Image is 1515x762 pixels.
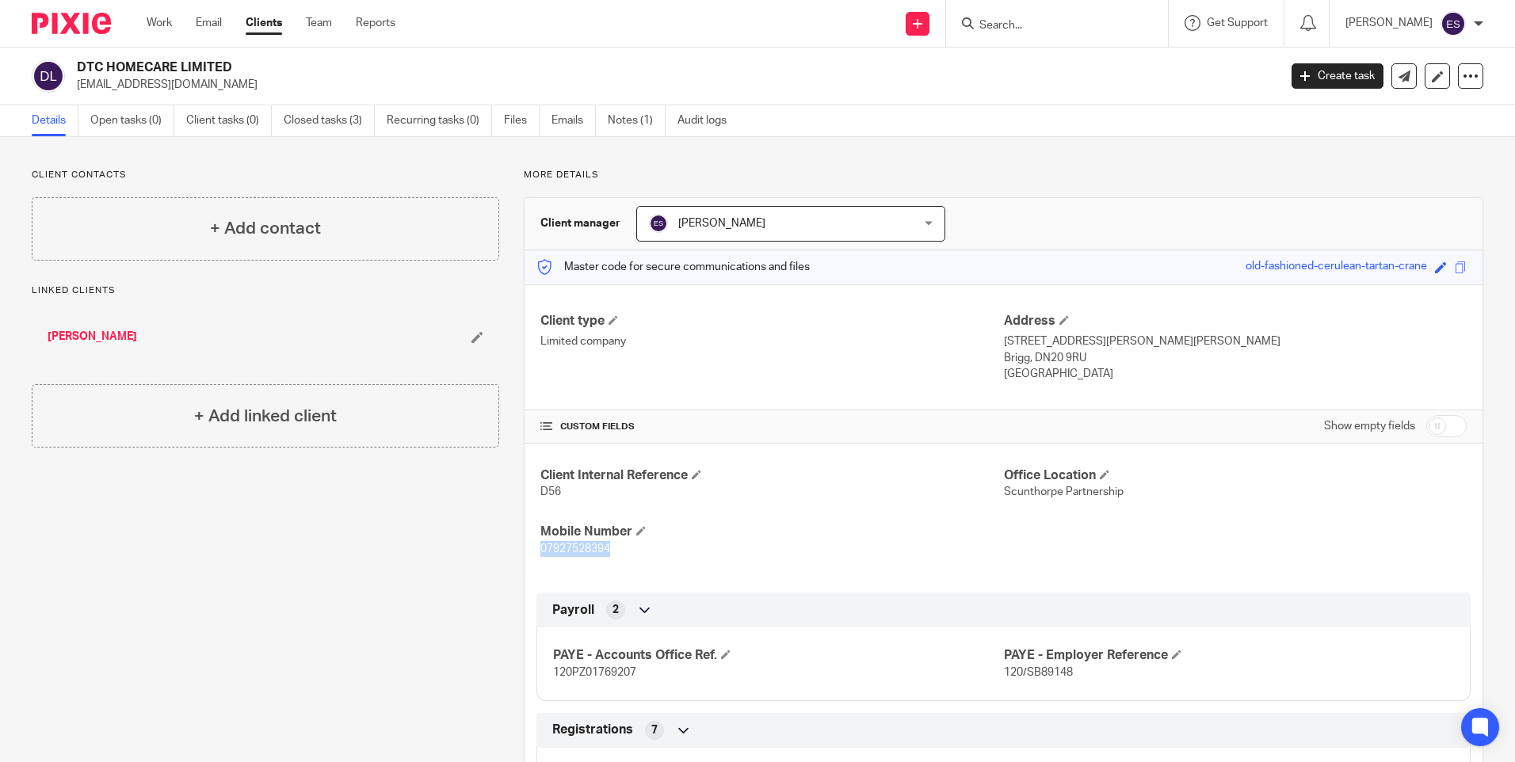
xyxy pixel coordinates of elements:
[90,105,174,136] a: Open tasks (0)
[147,15,172,31] a: Work
[1004,467,1467,484] h4: Office Location
[1004,350,1467,366] p: Brigg, DN20 9RU
[536,259,810,275] p: Master code for secure communications and files
[77,59,1029,76] h2: DTC HOMECARE LIMITED
[649,214,668,233] img: svg%3E
[48,329,137,345] a: [PERSON_NAME]
[32,284,499,297] p: Linked clients
[306,15,332,31] a: Team
[651,722,658,738] span: 7
[524,169,1483,181] p: More details
[540,215,620,231] h3: Client manager
[1345,15,1433,31] p: [PERSON_NAME]
[356,15,395,31] a: Reports
[540,467,1003,484] h4: Client Internal Reference
[1004,647,1454,664] h4: PAYE - Employer Reference
[678,218,765,229] span: [PERSON_NAME]
[608,105,666,136] a: Notes (1)
[246,15,282,31] a: Clients
[32,13,111,34] img: Pixie
[1292,63,1383,89] a: Create task
[540,543,610,554] span: 07927528394
[1246,258,1427,276] div: old-fashioned-cerulean-tartan-crane
[540,313,1003,330] h4: Client type
[32,59,65,93] img: svg%3E
[540,486,561,497] span: D56
[612,602,619,618] span: 2
[194,404,337,429] h4: + Add linked client
[553,647,1003,664] h4: PAYE - Accounts Office Ref.
[1004,313,1467,330] h4: Address
[540,524,1003,540] h4: Mobile Number
[1324,418,1415,434] label: Show empty fields
[1004,333,1467,349] p: [STREET_ADDRESS][PERSON_NAME][PERSON_NAME]
[1207,17,1268,29] span: Get Support
[552,602,594,619] span: Payroll
[553,667,636,678] span: 120PZ01769207
[540,333,1003,349] p: Limited company
[77,77,1268,93] p: [EMAIL_ADDRESS][DOMAIN_NAME]
[552,722,633,738] span: Registrations
[284,105,375,136] a: Closed tasks (3)
[504,105,540,136] a: Files
[32,105,78,136] a: Details
[551,105,596,136] a: Emails
[677,105,738,136] a: Audit logs
[196,15,222,31] a: Email
[1004,486,1124,497] span: Scunthorpe Partnership
[1441,11,1466,36] img: svg%3E
[210,216,321,241] h4: + Add contact
[32,169,499,181] p: Client contacts
[978,19,1120,33] input: Search
[186,105,272,136] a: Client tasks (0)
[1004,366,1467,382] p: [GEOGRAPHIC_DATA]
[540,421,1003,433] h4: CUSTOM FIELDS
[1004,667,1073,678] span: 120/SB89148
[387,105,492,136] a: Recurring tasks (0)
